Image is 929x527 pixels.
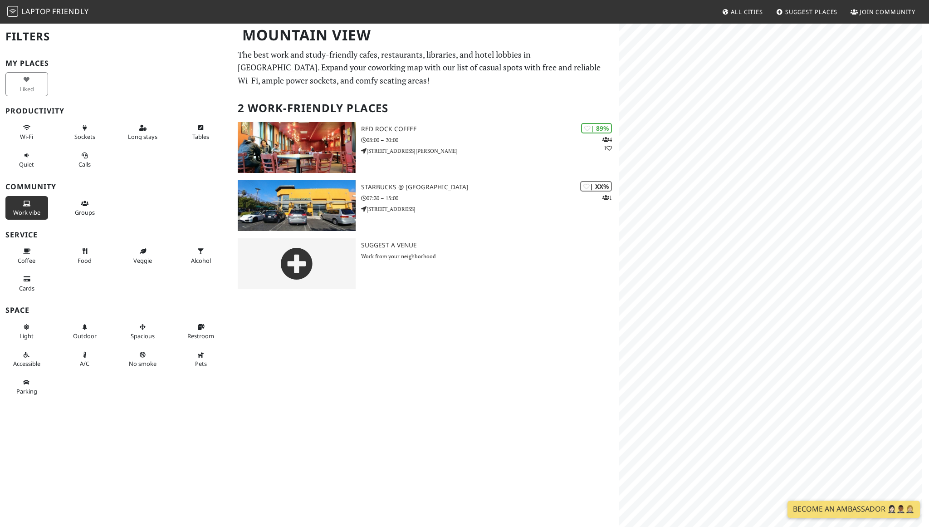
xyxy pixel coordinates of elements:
[78,256,92,265] span: Food
[361,136,619,144] p: 08:00 – 20:00
[5,23,227,50] h2: Filters
[180,347,222,371] button: Pets
[180,120,222,144] button: Tables
[238,238,356,289] img: gray-place-d2bdb4477600e061c01bd816cc0f2ef0cfcb1ca9e3ad78868dd16fb2af073a21.png
[5,306,227,315] h3: Space
[361,241,619,249] h3: Suggest a Venue
[7,6,18,17] img: LaptopFriendly
[75,208,95,217] span: Group tables
[128,133,157,141] span: Long stays
[191,256,211,265] span: Alcohol
[361,125,619,133] h3: Red Rock Coffee
[361,147,619,155] p: [STREET_ADDRESS][PERSON_NAME]
[13,360,40,368] span: Accessible
[580,181,612,192] div: | XX%
[80,360,89,368] span: Air conditioned
[131,332,155,340] span: Spacious
[238,180,356,231] img: Starbucks @ Charleston Rd
[78,160,91,168] span: Video/audio calls
[238,94,614,122] h2: 2 Work-Friendly Places
[787,501,920,518] a: Become an Ambassador 🤵🏻‍♀️🤵🏾‍♂️🤵🏼‍♀️
[232,238,619,289] a: Suggest a Venue Work from your neighborhood
[180,320,222,344] button: Restroom
[19,284,34,292] span: Credit cards
[361,194,619,202] p: 07:30 – 15:00
[602,135,612,153] p: 4 1
[235,23,617,48] h1: Mountain View
[5,182,227,191] h3: Community
[773,4,841,20] a: Suggest Places
[847,4,919,20] a: Join Community
[5,148,48,172] button: Quiet
[122,347,164,371] button: No smoke
[187,332,214,340] span: Restroom
[20,332,34,340] span: Natural light
[19,160,34,168] span: Quiet
[602,193,612,202] p: 1
[195,360,207,368] span: Pet friendly
[718,4,767,20] a: All Cities
[73,332,97,340] span: Outdoor area
[122,320,164,344] button: Spacious
[361,183,619,191] h3: Starbucks @ [GEOGRAPHIC_DATA]
[5,244,48,268] button: Coffee
[64,347,106,371] button: A/C
[581,123,612,133] div: | 89%
[232,180,619,231] a: Starbucks @ Charleston Rd | XX% 1 Starbucks @ [GEOGRAPHIC_DATA] 07:30 – 15:00 [STREET_ADDRESS]
[5,271,48,296] button: Cards
[64,196,106,220] button: Groups
[7,4,89,20] a: LaptopFriendly LaptopFriendly
[361,252,619,261] p: Work from your neighborhood
[64,320,106,344] button: Outdoor
[129,360,156,368] span: Smoke free
[5,120,48,144] button: Wi-Fi
[785,8,838,16] span: Suggest Places
[5,196,48,220] button: Work vibe
[238,122,356,173] img: Red Rock Coffee
[192,133,209,141] span: Work-friendly tables
[5,59,227,68] h3: My Places
[74,133,95,141] span: Power sockets
[64,148,106,172] button: Calls
[5,231,227,239] h3: Service
[13,208,40,217] span: People working
[860,8,915,16] span: Join Community
[5,107,227,115] h3: Productivity
[133,256,152,265] span: Veggie
[21,6,51,16] span: Laptop
[5,375,48,399] button: Parking
[20,133,33,141] span: Stable Wi-Fi
[361,205,619,213] p: [STREET_ADDRESS]
[180,244,222,268] button: Alcohol
[122,244,164,268] button: Veggie
[731,8,763,16] span: All Cities
[5,320,48,344] button: Light
[16,387,37,395] span: Parking
[64,244,106,268] button: Food
[232,122,619,173] a: Red Rock Coffee | 89% 41 Red Rock Coffee 08:00 – 20:00 [STREET_ADDRESS][PERSON_NAME]
[5,347,48,371] button: Accessible
[52,6,88,16] span: Friendly
[238,48,614,87] p: The best work and study-friendly cafes, restaurants, libraries, and hotel lobbies in [GEOGRAPHIC_...
[64,120,106,144] button: Sockets
[18,256,35,265] span: Coffee
[122,120,164,144] button: Long stays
